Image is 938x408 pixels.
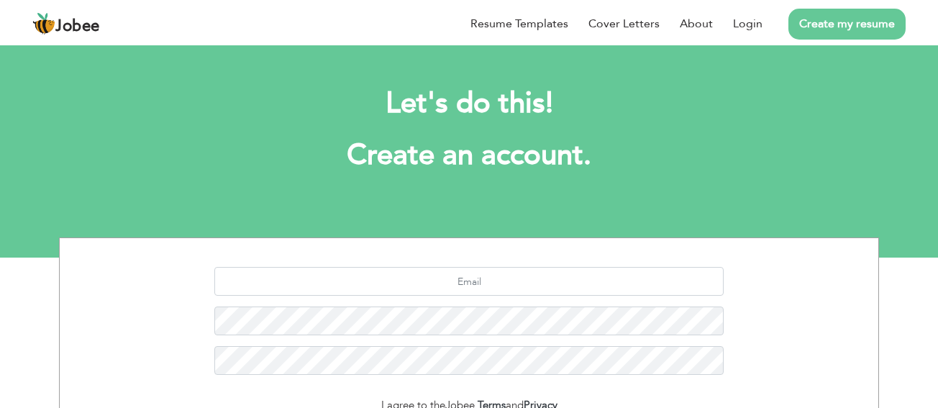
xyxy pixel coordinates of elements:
img: jobee.io [32,12,55,35]
h2: Let's do this! [81,85,857,122]
a: Login [733,15,762,32]
a: About [680,15,713,32]
input: Email [214,267,724,296]
h1: Create an account. [81,137,857,174]
a: Cover Letters [588,15,660,32]
a: Jobee [32,12,100,35]
span: Jobee [55,19,100,35]
a: Resume Templates [470,15,568,32]
a: Create my resume [788,9,906,40]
